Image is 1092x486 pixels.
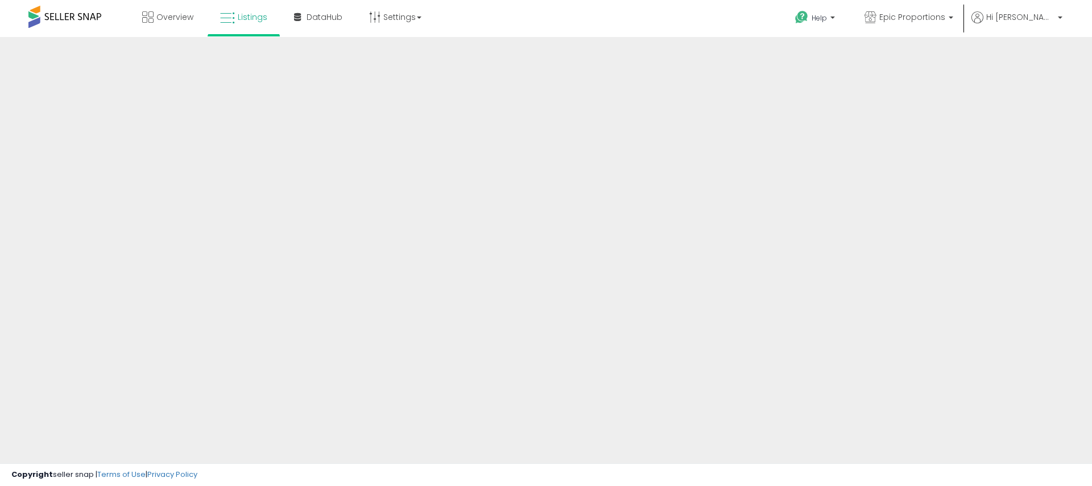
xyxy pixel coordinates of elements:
span: DataHub [307,11,342,23]
span: Overview [156,11,193,23]
i: Get Help [795,10,809,24]
span: Listings [238,11,267,23]
strong: Copyright [11,469,53,480]
span: Hi [PERSON_NAME] [986,11,1054,23]
a: Privacy Policy [147,469,197,480]
span: Epic Proportions [879,11,945,23]
span: Help [812,13,827,23]
a: Help [786,2,846,37]
a: Terms of Use [97,469,146,480]
div: seller snap | | [11,469,197,480]
a: Hi [PERSON_NAME] [971,11,1062,37]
